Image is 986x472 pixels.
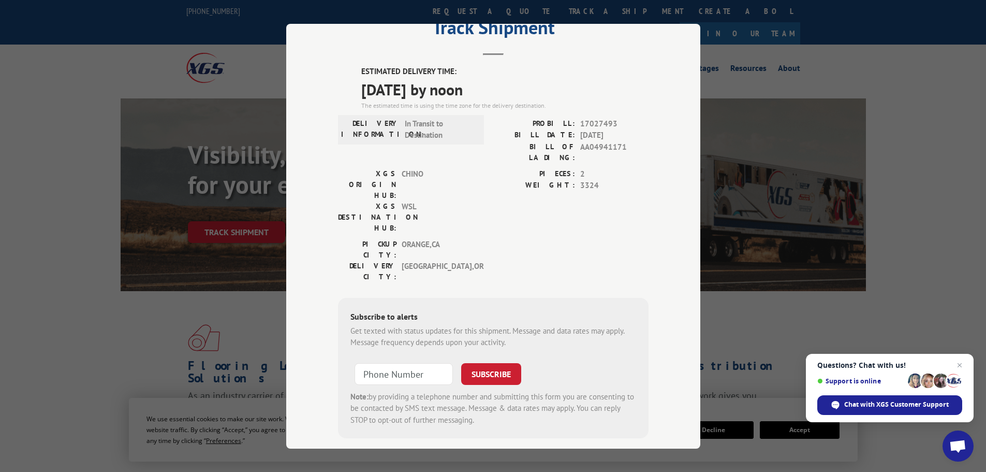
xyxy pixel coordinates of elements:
[493,118,575,130] label: PROBILL:
[953,359,966,371] span: Close chat
[493,130,575,141] label: BILL DATE:
[361,77,649,101] span: [DATE] by noon
[350,391,369,401] strong: Note:
[350,325,636,348] div: Get texted with status updates for this shipment. Message and data rates may apply. Message frequ...
[493,141,575,163] label: BILL OF LADING:
[361,101,649,110] div: The estimated time is using the time zone for the delivery destination.
[402,201,472,233] span: WSL
[350,391,636,426] div: by providing a telephone number and submitting this form you are consenting to be contacted by SM...
[341,118,400,141] label: DELIVERY INFORMATION:
[402,260,472,282] span: [GEOGRAPHIC_DATA] , OR
[338,238,396,260] label: PICKUP CITY:
[580,130,649,141] span: [DATE]
[338,168,396,201] label: XGS ORIGIN HUB:
[350,310,636,325] div: Subscribe to alerts
[580,168,649,180] span: 2
[844,400,949,409] span: Chat with XGS Customer Support
[943,431,974,462] div: Open chat
[580,118,649,130] span: 17027493
[580,141,649,163] span: AA04941171
[405,118,475,141] span: In Transit to Destination
[817,395,962,415] div: Chat with XGS Customer Support
[817,361,962,369] span: Questions? Chat with us!
[580,180,649,192] span: 3324
[338,201,396,233] label: XGS DESTINATION HUB:
[338,260,396,282] label: DELIVERY CITY:
[402,168,472,201] span: CHINO
[461,363,521,384] button: SUBSCRIBE
[402,238,472,260] span: ORANGE , CA
[355,363,453,384] input: Phone Number
[493,180,575,192] label: WEIGHT:
[338,20,649,40] h2: Track Shipment
[361,66,649,78] label: ESTIMATED DELIVERY TIME:
[493,168,575,180] label: PIECES:
[817,377,904,385] span: Support is online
